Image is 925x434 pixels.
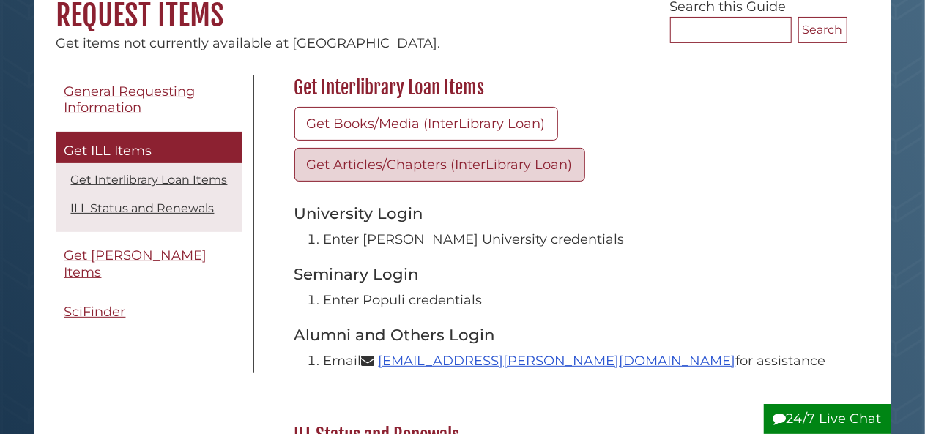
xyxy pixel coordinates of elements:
[764,404,891,434] button: 24/7 Live Chat
[798,17,847,43] button: Search
[71,201,215,215] a: ILL Status and Renewals
[294,203,840,222] h3: University Login
[294,264,840,283] h3: Seminary Login
[287,76,847,100] h2: Get Interlibrary Loan Items
[64,304,126,320] span: SciFinder
[64,83,196,116] span: General Requesting Information
[56,35,441,51] span: Get items not currently available at [GEOGRAPHIC_DATA].
[294,148,585,182] a: Get Articles/Chapters (InterLibrary Loan)
[56,239,242,288] a: Get [PERSON_NAME] Items
[324,230,840,250] li: Enter [PERSON_NAME] University credentials
[324,351,840,371] li: Email for assistance
[379,353,736,369] a: [EMAIL_ADDRESS][PERSON_NAME][DOMAIN_NAME]
[64,143,152,159] span: Get ILL Items
[324,291,840,310] li: Enter Populi credentials
[294,107,558,141] a: Get Books/Media (InterLibrary Loan)
[64,247,207,280] span: Get [PERSON_NAME] Items
[71,173,228,187] a: Get Interlibrary Loan Items
[56,75,242,124] a: General Requesting Information
[294,325,840,344] h3: Alumni and Others Login
[56,132,242,164] a: Get ILL Items
[56,75,242,336] div: Guide Pages
[56,296,242,329] a: SciFinder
